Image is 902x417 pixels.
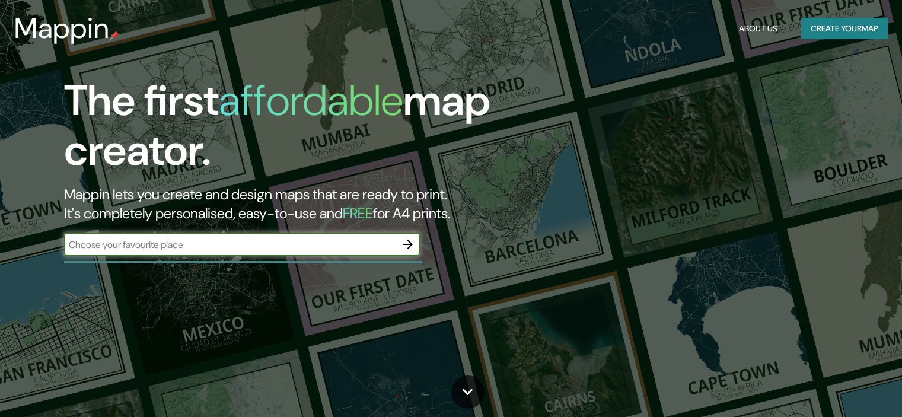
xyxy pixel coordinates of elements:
button: About Us [734,18,782,40]
input: Choose your favourite place [64,238,396,252]
img: mappin-pin [110,31,119,40]
button: Create yourmap [801,18,888,40]
h5: FREE [343,204,373,222]
h1: affordable [219,73,403,128]
h3: Mappin [14,12,110,45]
h2: Mappin lets you create and design maps that are ready to print. It's completely personalised, eas... [64,185,515,223]
h1: The first map creator. [64,76,515,185]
